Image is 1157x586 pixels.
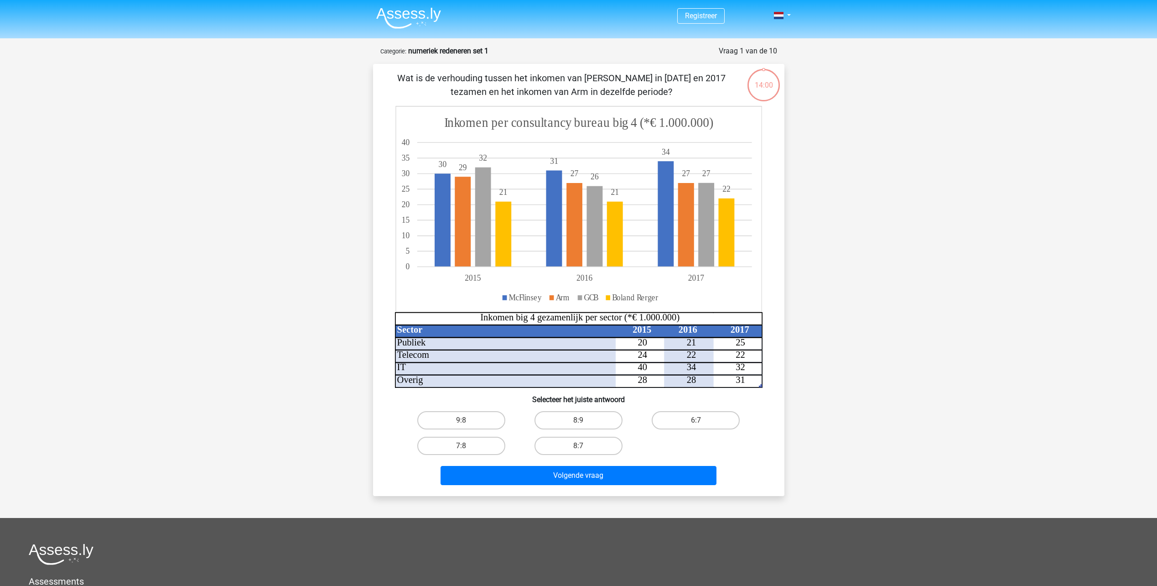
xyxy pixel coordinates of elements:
tspan: Publiek [397,337,425,347]
label: 7:8 [417,437,505,455]
tspan: 29 [459,162,467,172]
tspan: 2727 [570,169,690,178]
tspan: 35 [401,153,410,163]
tspan: 30 [438,159,446,169]
strong: numeriek redeneren set 1 [408,47,488,55]
tspan: 2017 [730,324,749,335]
div: Vraag 1 van de 10 [719,46,777,57]
tspan: Inkomen big 4 gezamenlijk per sector (*€ 1.000.000) [480,312,680,323]
img: Assessly [376,7,441,29]
tspan: Sector [397,324,422,335]
tspan: 15 [401,215,410,225]
tspan: GCB [584,293,598,302]
small: Categorie: [380,48,406,55]
label: 6:7 [652,411,740,429]
tspan: 25 [736,337,745,347]
tspan: Arm [555,293,569,302]
tspan: 40 [401,137,410,147]
tspan: 40 [638,362,647,372]
tspan: 22 [722,184,731,194]
tspan: 22 [736,350,745,360]
tspan: 25 [401,184,410,194]
tspan: 28 [638,375,647,385]
div: 14:00 [747,68,781,91]
tspan: Telecom [397,350,429,360]
tspan: 24 [638,350,647,360]
p: Wat is de verhouding tussen het inkomen van [PERSON_NAME] in [DATE] en 2017 tezamen en het inkome... [388,71,736,99]
tspan: 34 [661,147,669,157]
tspan: 2015 [633,324,651,335]
tspan: 28 [686,375,696,385]
button: Volgende vraag [441,466,716,485]
tspan: Boland Rerger [612,293,658,302]
tspan: 31 [550,156,558,166]
a: Registreer [685,11,717,20]
tspan: 5 [405,246,410,256]
tspan: 21 [686,337,696,347]
tspan: McFlinsey [508,293,542,302]
tspan: 0 [405,262,410,272]
tspan: 2121 [499,188,618,197]
h6: Selecteer het juiste antwoord [388,388,770,404]
tspan: 30 [401,169,410,178]
tspan: 32 [479,153,487,163]
tspan: 26 [591,172,599,181]
tspan: Overig [397,375,423,385]
tspan: 27 [702,169,710,178]
tspan: 32 [736,362,745,372]
tspan: 20 [638,337,647,347]
label: 8:9 [534,411,623,429]
tspan: 2016 [678,324,697,335]
tspan: 34 [686,362,696,372]
tspan: Inkomen per consultancy bureau big 4 (*€ 1.000.000) [444,115,713,131]
label: 8:7 [534,437,623,455]
tspan: IT [397,362,406,372]
tspan: 22 [686,350,696,360]
label: 9:8 [417,411,505,429]
tspan: 10 [401,231,410,241]
tspan: 31 [736,375,745,385]
tspan: 201520162017 [465,273,704,283]
tspan: 20 [401,200,410,209]
img: Assessly logo [29,544,93,565]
